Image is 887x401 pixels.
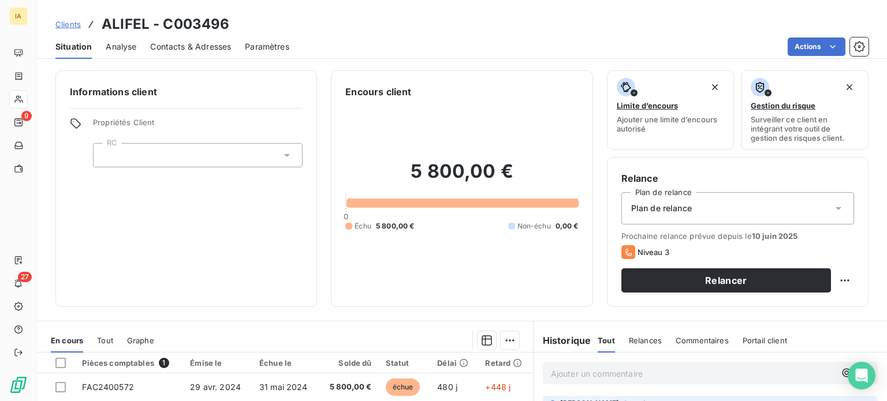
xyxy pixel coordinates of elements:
h6: Informations client [70,85,303,99]
span: Tout [97,336,113,345]
button: Relancer [621,268,831,293]
span: 9 [21,111,32,121]
div: Open Intercom Messenger [848,362,875,389]
div: Solde dû [326,358,371,368]
span: Contacts & Adresses [150,41,231,53]
span: 0,00 € [556,221,579,231]
span: 27 [18,272,32,282]
span: Non-échu [517,221,551,231]
h3: ALIFEL - C003496 [102,14,229,35]
span: 0 [344,212,348,221]
span: 29 avr. 2024 [190,382,241,392]
div: Délai [437,358,471,368]
a: 9 [9,113,27,132]
span: Portail client [743,336,787,345]
span: Plan de relance [631,203,692,214]
span: Limite d’encours [617,101,678,110]
span: +448 j [485,382,510,392]
h6: Encours client [345,85,411,99]
div: IA [9,7,28,25]
span: Ajouter une limite d’encours autorisé [617,115,725,133]
span: 480 j [437,382,457,392]
span: Échu [355,221,371,231]
span: Situation [55,41,92,53]
span: 10 juin 2025 [752,231,798,241]
span: Gestion du risque [751,101,815,110]
div: Pièces comptables [82,358,176,368]
span: Niveau 3 [638,248,669,257]
span: Tout [598,336,615,345]
h2: 5 800,00 € [345,160,578,194]
button: Actions [788,38,845,56]
span: FAC2400572 [82,382,134,392]
span: échue [386,378,420,396]
span: Surveiller ce client en intégrant votre outil de gestion des risques client. [751,115,859,143]
span: 1 [159,358,169,368]
span: 31 mai 2024 [259,382,308,392]
h6: Historique [534,333,591,347]
input: Ajouter une valeur [103,150,112,160]
span: En cours [51,336,83,345]
span: Paramètres [245,41,289,53]
img: Logo LeanPay [9,376,28,394]
h6: Relance [621,171,854,185]
div: Statut [386,358,424,368]
span: Clients [55,20,81,29]
div: Retard [485,358,526,368]
div: Émise le [190,358,245,368]
span: Prochaine relance prévue depuis le [621,231,854,241]
span: Propriétés Client [93,118,303,134]
span: Analyse [106,41,136,53]
span: Relances [629,336,662,345]
span: Graphe [127,336,154,345]
div: Échue le [259,358,312,368]
span: 5 800,00 € [326,381,371,393]
span: 5 800,00 € [376,221,415,231]
button: Limite d’encoursAjouter une limite d’encours autorisé [607,70,735,150]
span: Commentaires [676,336,729,345]
a: Clients [55,18,81,30]
button: Gestion du risqueSurveiller ce client en intégrant votre outil de gestion des risques client. [741,70,869,150]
